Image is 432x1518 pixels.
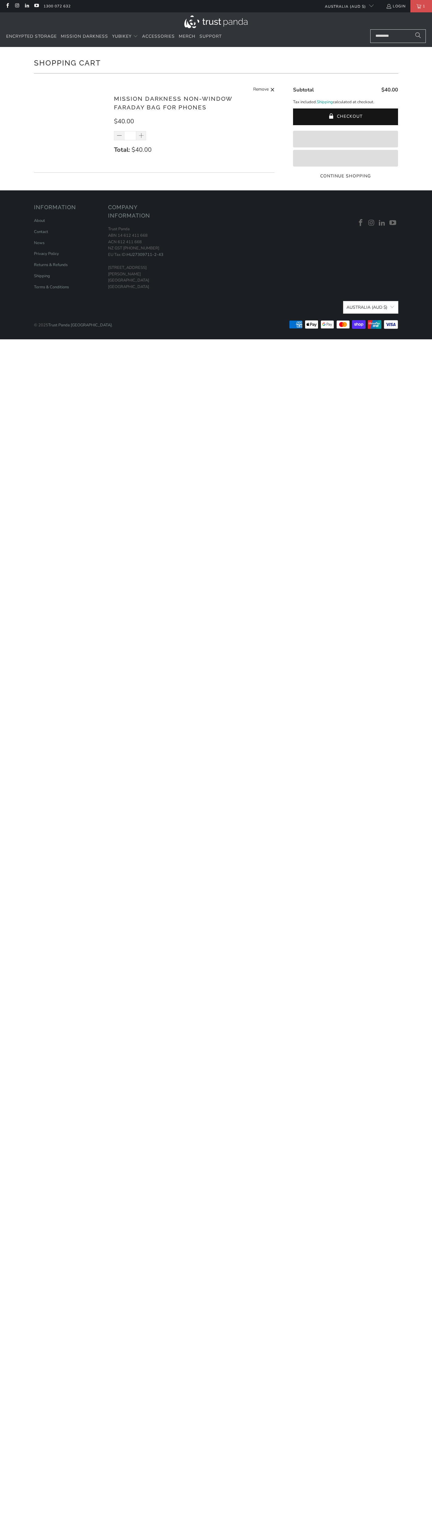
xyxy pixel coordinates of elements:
a: Returns & Refunds [34,262,68,268]
a: Shipping [317,99,333,105]
a: Terms & Conditions [34,284,69,290]
a: Accessories [142,29,175,44]
a: News [34,240,44,246]
a: Trust Panda Australia on Instagram [367,219,376,227]
span: Mission Darkness [61,33,108,39]
p: © 2025 . [34,316,113,329]
a: Trust Panda Australia on LinkedIn [378,219,387,227]
h1: Shopping Cart [34,56,398,69]
button: Australia (AUD $) [343,301,398,314]
summary: YubiKey [112,29,138,44]
a: Encrypted Storage [6,29,57,44]
span: Subtotal [293,86,314,93]
img: Mission Darkness Non-Window Faraday Bag for Phones [34,89,108,163]
a: Trust Panda Australia on LinkedIn [24,4,29,9]
a: Login [386,3,406,10]
a: Trust Panda Australia on Facebook [356,219,366,227]
span: $40.00 [381,86,398,93]
span: Merch [179,33,195,39]
button: Search [410,29,426,43]
span: Encrypted Storage [6,33,57,39]
a: Remove [253,86,275,94]
a: Mission Darkness [61,29,108,44]
span: Accessories [142,33,175,39]
span: YubiKey [112,33,132,39]
a: Continue Shopping [293,173,398,180]
span: $40.00 [132,146,152,154]
a: Trust Panda Australia on Facebook [5,4,10,9]
a: Privacy Policy [34,251,59,257]
a: HU27309711-2-43 [127,252,163,257]
a: 1300 072 632 [44,3,71,10]
a: Trust Panda Australia on Instagram [14,4,19,9]
p: Trust Panda ABN 14 612 411 668 ACN 612 411 668 NZ GST [PHONE_NUMBER] EU Tax ID: [STREET_ADDRESS][... [108,226,176,290]
a: Shipping [34,273,50,279]
nav: Translation missing: en.navigation.header.main_nav [6,29,222,44]
a: About [34,218,45,223]
span: Remove [253,86,269,94]
a: Trust Panda Australia on YouTube [388,219,398,227]
span: Support [199,33,222,39]
p: Tax included. calculated at checkout. [293,99,398,105]
a: Support [199,29,222,44]
a: Trust Panda [GEOGRAPHIC_DATA] [48,322,112,328]
img: Trust Panda Australia [184,15,248,28]
a: Trust Panda Australia on YouTube [34,4,39,9]
strong: Total: [114,146,130,154]
a: Contact [34,229,48,235]
a: Mission Darkness Non-Window Faraday Bag for Phones [114,95,232,111]
span: $40.00 [114,117,134,125]
button: Checkout [293,108,398,125]
a: Merch [179,29,195,44]
input: Search... [370,29,426,43]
